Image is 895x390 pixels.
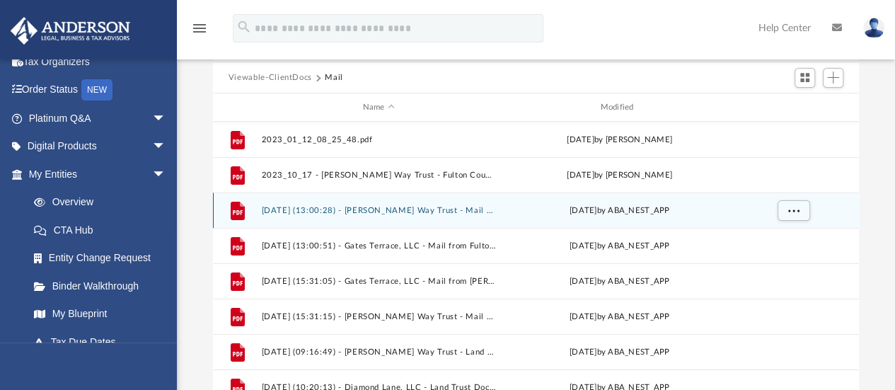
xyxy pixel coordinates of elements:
[20,188,187,217] a: Overview
[261,135,496,144] button: 2023_01_12_08_25_48.pdf
[502,134,737,147] div: [DATE] by [PERSON_NAME]
[823,68,844,88] button: Add
[10,76,187,105] a: Order StatusNEW
[20,300,180,328] a: My Blueprint
[502,275,737,288] div: [DATE] by ABA_NEST_APP
[502,169,737,182] div: [DATE] by [PERSON_NAME]
[191,20,208,37] i: menu
[260,101,495,114] div: Name
[863,18,884,38] img: User Pic
[795,68,816,88] button: Switch to Grid View
[20,328,187,356] a: Tax Due Dates
[502,101,737,114] div: Modified
[502,346,737,359] div: [DATE] by ABA_NEST_APP
[261,206,496,215] button: [DATE] (13:00:28) - [PERSON_NAME] Way Trust - Mail from Fulton County Assessors Office.pdf
[81,79,112,101] div: NEW
[152,132,180,161] span: arrow_drop_down
[191,27,208,37] a: menu
[502,240,737,253] div: [DATE] by ABA_NEST_APP
[10,47,187,76] a: Tax Organizers
[20,216,187,244] a: CTA Hub
[10,132,187,161] a: Digital Productsarrow_drop_down
[502,311,737,323] div: [DATE] by ABA_NEST_APP
[152,104,180,133] span: arrow_drop_down
[777,200,809,222] button: More options
[229,71,312,84] button: Viewable-ClientDocs
[261,312,496,321] button: [DATE] (15:31:15) - [PERSON_NAME] Way Trust - Mail from City of [PERSON_NAME][GEOGRAPHIC_DATA]pdf
[261,277,496,286] button: [DATE] (15:31:05) - Gates Terrace, LLC - Mail from [PERSON_NAME][GEOGRAPHIC_DATA][US_STATE]pdf
[152,160,180,189] span: arrow_drop_down
[261,171,496,180] button: 2023_10_17 - [PERSON_NAME] Way Trust - Fulton County Property Tax Division.pdf
[502,205,737,217] div: [DATE] by ABA_NEST_APP
[261,348,496,357] button: [DATE] (09:16:49) - [PERSON_NAME] Way Trust - Land Trust Documents from [PERSON_NAME].pdf
[20,244,187,273] a: Entity Change Request
[743,101,842,114] div: id
[236,19,252,35] i: search
[325,71,343,84] button: Mail
[261,241,496,251] button: [DATE] (13:00:51) - Gates Terrace, LLC - Mail from Fulton County Assessors Office.pdf
[6,17,134,45] img: Anderson Advisors Platinum Portal
[219,101,255,114] div: id
[10,160,187,188] a: My Entitiesarrow_drop_down
[10,104,187,132] a: Platinum Q&Aarrow_drop_down
[20,272,187,300] a: Binder Walkthrough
